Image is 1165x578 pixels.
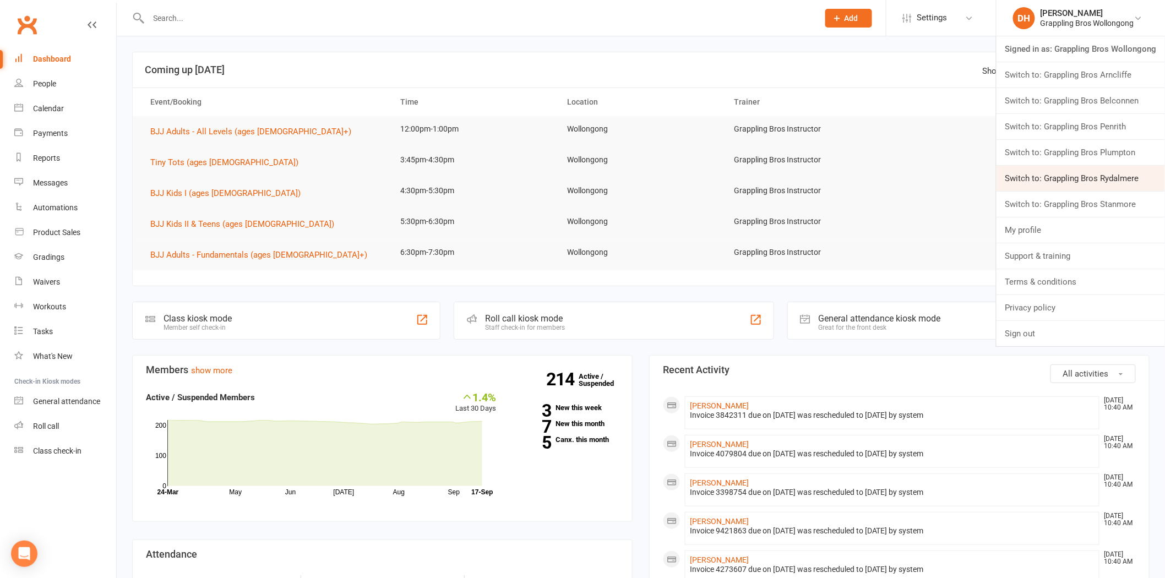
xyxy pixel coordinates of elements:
[690,478,749,487] a: [PERSON_NAME]
[557,178,724,204] td: Wollongong
[150,157,298,167] span: Tiny Tots (ages [DEMOGRAPHIC_DATA])
[690,526,1095,536] div: Invoice 9421863 due on [DATE] was rescheduled to [DATE] by system
[579,364,627,395] a: 214Active / Suspended
[891,209,1058,235] td: 0/40
[724,239,891,265] td: Grappling Bros Instructor
[891,88,1058,116] th: Attendees
[997,321,1165,346] a: Sign out
[997,114,1165,139] a: Switch to: Grappling Bros Penrith
[724,178,891,204] td: Grappling Bros Instructor
[456,391,497,415] div: Last 30 Days
[845,14,858,23] span: Add
[513,404,619,411] a: 3New this week
[997,88,1165,113] a: Switch to: Grappling Bros Belconnen
[1099,435,1135,450] time: [DATE] 10:40 AM
[33,178,68,187] div: Messages
[145,10,811,26] input: Search...
[14,195,116,220] a: Automations
[164,313,232,324] div: Class kiosk mode
[690,411,1095,420] div: Invoice 3842311 due on [DATE] was rescheduled to [DATE] by system
[33,446,81,455] div: Class check-in
[513,402,552,419] strong: 3
[997,217,1165,243] a: My profile
[690,517,749,526] a: [PERSON_NAME]
[690,440,749,449] a: [PERSON_NAME]
[997,243,1165,269] a: Support & training
[33,203,78,212] div: Automations
[1013,7,1035,29] div: DH
[33,54,71,63] div: Dashboard
[14,344,116,369] a: What's New
[191,366,232,375] a: show more
[891,239,1058,265] td: 0/40
[14,270,116,295] a: Waivers
[14,47,116,72] a: Dashboard
[391,147,558,173] td: 3:45pm-4:30pm
[33,228,80,237] div: Product Sales
[513,436,619,443] a: 5Canx. this month
[1099,397,1135,411] time: [DATE] 10:40 AM
[391,239,558,265] td: 6:30pm-7:30pm
[819,313,941,324] div: General attendance kiosk mode
[983,64,1137,78] div: Show the next events for [DATE]
[690,449,1095,459] div: Invoice 4079804 due on [DATE] was rescheduled to [DATE] by system
[14,245,116,270] a: Gradings
[997,36,1165,62] a: Signed in as: Grappling Bros Wollongong
[485,324,565,331] div: Staff check-in for members
[557,209,724,235] td: Wollongong
[1099,512,1135,527] time: [DATE] 10:40 AM
[997,192,1165,217] a: Switch to: Grappling Bros Stanmore
[33,327,53,336] div: Tasks
[145,64,1137,75] h3: Coming up [DATE]
[456,391,497,403] div: 1.4%
[997,166,1165,191] a: Switch to: Grappling Bros Rydalmere
[724,88,891,116] th: Trainer
[150,187,308,200] button: BJJ Kids I (ages [DEMOGRAPHIC_DATA])
[14,96,116,121] a: Calendar
[724,209,891,235] td: Grappling Bros Instructor
[14,220,116,245] a: Product Sales
[485,313,565,324] div: Roll call kiosk mode
[690,488,1095,497] div: Invoice 3398754 due on [DATE] was rescheduled to [DATE] by system
[33,422,59,430] div: Roll call
[150,127,351,137] span: BJJ Adults - All Levels (ages [DEMOGRAPHIC_DATA]+)
[150,217,342,231] button: BJJ Kids II & Teens (ages [DEMOGRAPHIC_DATA])
[33,79,56,88] div: People
[1041,18,1134,28] div: Grappling Bros Wollongong
[14,72,116,96] a: People
[14,319,116,344] a: Tasks
[14,439,116,464] a: Class kiosk mode
[33,104,64,113] div: Calendar
[1050,364,1136,383] button: All activities
[33,302,66,311] div: Workouts
[150,125,359,138] button: BJJ Adults - All Levels (ages [DEMOGRAPHIC_DATA]+)
[513,434,552,451] strong: 5
[557,116,724,142] td: Wollongong
[825,9,872,28] button: Add
[14,295,116,319] a: Workouts
[1041,8,1134,18] div: [PERSON_NAME]
[557,239,724,265] td: Wollongong
[11,541,37,567] div: Open Intercom Messenger
[14,171,116,195] a: Messages
[997,62,1165,88] a: Switch to: Grappling Bros Arncliffe
[140,88,391,116] th: Event/Booking
[146,549,619,560] h3: Attendance
[391,88,558,116] th: Time
[724,116,891,142] td: Grappling Bros Instructor
[33,154,60,162] div: Reports
[33,277,60,286] div: Waivers
[14,389,116,414] a: General attendance kiosk mode
[513,420,619,427] a: 7New this month
[690,401,749,410] a: [PERSON_NAME]
[13,11,41,39] a: Clubworx
[391,178,558,204] td: 4:30pm-5:30pm
[391,116,558,142] td: 12:00pm-1:00pm
[1099,551,1135,565] time: [DATE] 10:40 AM
[546,371,579,388] strong: 214
[557,147,724,173] td: Wollongong
[997,269,1165,295] a: Terms & conditions
[997,140,1165,165] a: Switch to: Grappling Bros Plumpton
[690,555,749,564] a: [PERSON_NAME]
[150,219,334,229] span: BJJ Kids II & Teens (ages [DEMOGRAPHIC_DATA])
